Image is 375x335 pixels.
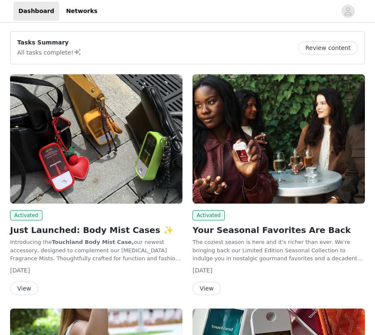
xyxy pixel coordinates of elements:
strong: Touchland Body Mist Case, [52,239,133,245]
span: [DATE] [10,267,30,274]
button: View [10,282,38,295]
a: View [10,285,38,292]
a: View [193,285,221,292]
p: The coziest season is here and it's richer than ever. We're bringing back our Limited Edition Sea... [193,238,365,263]
span: Activated [10,210,42,220]
img: Touchland [193,74,365,204]
a: Dashboard [13,2,59,21]
p: All tasks complete! [17,47,82,57]
h2: Just Launched: Body Mist Cases ✨ [10,224,182,236]
button: Review content [298,41,358,55]
p: Introducing the our newest accessory, designed to complement our [MEDICAL_DATA] Fragrance Mists. ... [10,238,182,263]
h2: Your Seasonal Favorites Are Back [193,224,365,236]
a: Networks [61,2,102,21]
img: Touchland [10,74,182,204]
span: [DATE] [193,267,212,274]
button: View [193,282,221,295]
div: avatar [344,5,352,18]
span: Activated [193,210,225,220]
p: Tasks Summary [17,38,82,47]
